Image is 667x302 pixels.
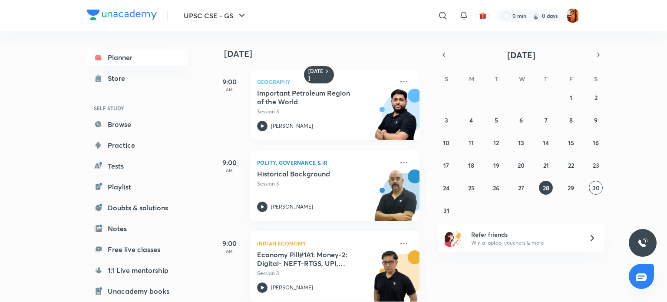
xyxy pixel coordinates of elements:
[212,249,247,254] p: AM
[518,139,524,147] abbr: August 13, 2025
[589,113,603,127] button: August 9, 2025
[87,70,188,87] a: Store
[469,139,474,147] abbr: August 11, 2025
[489,136,503,149] button: August 12, 2025
[308,68,324,82] h6: [DATE]
[637,238,648,248] img: ttu
[539,158,553,172] button: August 21, 2025
[564,158,578,172] button: August 22, 2025
[495,75,498,83] abbr: Tuesday
[543,139,549,147] abbr: August 14, 2025
[87,262,188,279] a: 1:1 Live mentorship
[564,90,578,104] button: August 1, 2025
[545,116,548,124] abbr: August 7, 2025
[212,87,247,92] p: AM
[514,113,528,127] button: August 6, 2025
[464,136,478,149] button: August 11, 2025
[489,113,503,127] button: August 5, 2025
[87,199,188,216] a: Doubts & solutions
[539,136,553,149] button: August 14, 2025
[224,49,428,59] h4: [DATE]
[87,157,188,175] a: Tests
[564,136,578,149] button: August 15, 2025
[212,157,247,168] h5: 9:00
[489,181,503,195] button: August 26, 2025
[87,282,188,300] a: Unacademy books
[257,157,393,168] p: Polity, Governance & IR
[443,206,449,215] abbr: August 31, 2025
[593,139,599,147] abbr: August 16, 2025
[471,230,578,239] h6: Refer friends
[464,158,478,172] button: August 18, 2025
[476,9,490,23] button: avatar
[589,158,603,172] button: August 23, 2025
[108,73,130,83] div: Store
[257,238,393,249] p: Indian Economy
[594,93,598,102] abbr: August 2, 2025
[257,250,365,268] h5: Economy Pill#1A1: Money-2: Digital- NEFT-RTGS, UPI, BHIM, Rupay, NPCi etc
[87,101,188,116] h6: SELF STUDY
[439,181,453,195] button: August 24, 2025
[594,116,598,124] abbr: August 9, 2025
[469,116,473,124] abbr: August 4, 2025
[257,169,365,178] h5: Historical Background
[178,7,252,24] button: UPSC CSE - GS
[568,184,574,192] abbr: August 29, 2025
[507,49,535,61] span: [DATE]
[564,181,578,195] button: August 29, 2025
[450,49,592,61] button: [DATE]
[519,116,523,124] abbr: August 6, 2025
[565,8,580,23] img: Meethi Srivastava
[445,229,462,247] img: referral
[543,184,549,192] abbr: August 28, 2025
[443,161,449,169] abbr: August 17, 2025
[257,89,365,106] h5: Important Petroleum Region of the World
[493,184,499,192] abbr: August 26, 2025
[493,139,499,147] abbr: August 12, 2025
[532,11,540,20] img: streak
[257,108,393,116] p: Session 3
[514,136,528,149] button: August 13, 2025
[543,161,549,169] abbr: August 21, 2025
[493,161,499,169] abbr: August 19, 2025
[518,161,525,169] abbr: August 20, 2025
[539,113,553,127] button: August 7, 2025
[212,76,247,87] h5: 9:00
[593,161,599,169] abbr: August 23, 2025
[518,184,524,192] abbr: August 27, 2025
[468,161,474,169] abbr: August 18, 2025
[87,10,157,20] img: Company Logo
[519,75,525,83] abbr: Wednesday
[439,158,453,172] button: August 17, 2025
[439,136,453,149] button: August 10, 2025
[570,93,572,102] abbr: August 1, 2025
[212,168,247,173] p: AM
[539,181,553,195] button: August 28, 2025
[439,113,453,127] button: August 3, 2025
[514,158,528,172] button: August 20, 2025
[495,116,498,124] abbr: August 5, 2025
[469,75,474,83] abbr: Monday
[257,269,393,277] p: Session 3
[87,178,188,196] a: Playlist
[589,90,603,104] button: August 2, 2025
[445,116,448,124] abbr: August 3, 2025
[87,116,188,133] a: Browse
[445,75,448,83] abbr: Sunday
[443,184,449,192] abbr: August 24, 2025
[464,181,478,195] button: August 25, 2025
[569,116,573,124] abbr: August 8, 2025
[87,241,188,258] a: Free live classes
[589,181,603,195] button: August 30, 2025
[568,139,574,147] abbr: August 15, 2025
[87,220,188,237] a: Notes
[271,284,313,292] p: [PERSON_NAME]
[443,139,449,147] abbr: August 10, 2025
[468,184,475,192] abbr: August 25, 2025
[372,89,419,149] img: unacademy
[257,180,393,188] p: Session 3
[564,113,578,127] button: August 8, 2025
[212,238,247,249] h5: 9:00
[569,75,573,83] abbr: Friday
[87,10,157,22] a: Company Logo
